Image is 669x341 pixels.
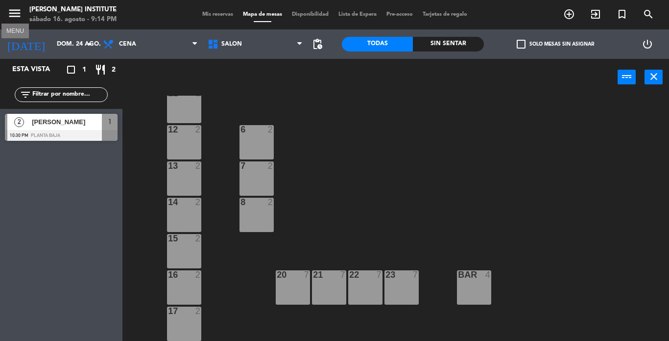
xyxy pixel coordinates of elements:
div: 17 [168,307,168,315]
div: Esta vista [5,64,71,76]
div: 12 [168,125,168,134]
span: Disponibilidad [287,12,334,17]
div: 7 [377,270,382,279]
div: 15 [168,234,168,243]
div: 4 [485,270,491,279]
i: add_circle_outline [563,8,575,20]
div: 16 [168,270,168,279]
div: 2 [268,198,274,207]
div: 11 [168,89,168,98]
div: 7 [413,270,419,279]
div: 2 [268,161,274,170]
input: Filtrar por nombre... [31,89,107,100]
div: 2 [195,198,201,207]
div: 2 [195,161,201,170]
div: 7 [304,270,310,279]
div: 14 [168,198,168,207]
div: sábado 16. agosto - 9:14 PM [29,15,117,25]
span: Cena [119,41,136,48]
i: turned_in_not [616,8,628,20]
div: 2 [195,270,201,279]
div: 13 [168,161,168,170]
i: menu [7,6,22,21]
span: [PERSON_NAME] [32,117,102,127]
span: Tarjetas de regalo [418,12,472,17]
i: crop_square [65,64,77,76]
div: [PERSON_NAME] Institute [29,5,117,15]
button: power_input [618,70,636,84]
div: 2 [195,125,201,134]
span: 1 [108,116,112,128]
i: search [643,8,654,20]
div: 2 [195,89,201,98]
i: power_input [621,71,633,82]
i: close [648,71,660,82]
i: restaurant [95,64,106,76]
div: 2 [195,234,201,243]
button: menu [7,6,22,24]
span: pending_actions [311,38,323,50]
span: 2 [14,117,24,127]
i: arrow_drop_down [84,38,96,50]
span: 1 [82,64,86,76]
label: Solo mesas sin asignar [517,40,594,49]
div: MENU [1,26,29,35]
span: Lista de Espera [334,12,382,17]
button: close [645,70,663,84]
i: exit_to_app [590,8,601,20]
span: Mapa de mesas [238,12,287,17]
span: Pre-acceso [382,12,418,17]
div: Sin sentar [413,37,484,52]
div: 7 [340,270,346,279]
div: 22 [349,270,350,279]
span: 2 [112,64,116,76]
div: Todas [342,37,413,52]
span: SALON [221,41,242,48]
i: power_settings_new [642,38,653,50]
span: check_box_outline_blank [517,40,526,49]
span: Mis reservas [197,12,238,17]
div: 21 [313,270,313,279]
div: 2 [268,125,274,134]
div: BAR [458,270,458,279]
div: 2 [195,307,201,315]
i: filter_list [20,89,31,101]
